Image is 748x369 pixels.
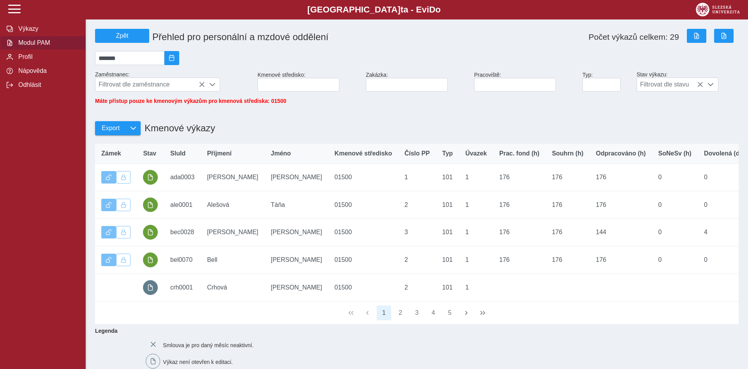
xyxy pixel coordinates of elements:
[201,246,265,274] td: Bell
[170,150,185,157] span: SluId
[164,219,201,246] td: bec0028
[493,219,546,246] td: 176
[95,98,286,104] span: Máte přístup pouze ke kmenovým výkazům pro kmenová střediska: 01500
[102,125,120,132] span: Export
[23,5,725,15] b: [GEOGRAPHIC_DATA] a - Evi
[328,219,399,246] td: 01500
[201,164,265,191] td: [PERSON_NAME]
[409,305,424,320] button: 3
[652,219,698,246] td: 0
[459,219,493,246] td: 1
[546,191,590,219] td: 176
[546,219,590,246] td: 176
[590,219,652,246] td: 144
[328,274,399,301] td: 01500
[698,164,748,191] td: 0
[590,191,652,219] td: 176
[398,274,436,301] td: 2
[116,226,131,238] button: Uzamknout lze pouze výkaz, který je podepsán a schválen.
[398,164,436,191] td: 1
[658,150,692,157] span: SoNeSv (h)
[16,67,79,74] span: Nápověda
[499,150,540,157] span: Prac. fond (h)
[164,51,179,65] button: 2025/09
[698,246,748,274] td: 0
[471,69,579,95] div: Pracoviště:
[201,219,265,246] td: [PERSON_NAME]
[265,246,328,274] td: [PERSON_NAME]
[149,28,474,46] h1: Přehled pro personální a mzdové oddělení
[328,246,399,274] td: 01500
[393,305,408,320] button: 2
[16,53,79,60] span: Profil
[590,164,652,191] td: 176
[398,219,436,246] td: 3
[92,325,736,337] b: Legenda
[698,191,748,219] td: 0
[95,29,149,43] button: Zpět
[265,274,328,301] td: [PERSON_NAME]
[141,119,215,138] h1: Kmenové výkazy
[254,69,363,95] div: Kmenové středisko:
[404,150,430,157] span: Číslo PP
[589,32,679,42] span: Počet výkazů celkem: 29
[201,274,265,301] td: Crhová
[16,39,79,46] span: Modul PAM
[436,246,459,274] td: 101
[546,246,590,274] td: 176
[164,274,201,301] td: crh0001
[143,280,158,295] button: prázdný
[95,121,126,135] button: Export
[459,246,493,274] td: 1
[633,68,742,95] div: Stav výkazu:
[552,150,584,157] span: Souhrn (h)
[443,305,457,320] button: 5
[546,164,590,191] td: 176
[704,150,742,157] span: Dovolená (d)
[398,191,436,219] td: 2
[101,150,121,157] span: Zámek
[652,164,698,191] td: 0
[714,29,734,43] button: Export do PDF
[398,246,436,274] td: 2
[163,359,233,365] span: Výkaz není otevřen k editaci.
[426,305,441,320] button: 4
[16,25,79,32] span: Výkazy
[637,78,703,91] span: Filtrovat dle stavu
[698,219,748,246] td: 4
[116,171,131,184] button: Uzamknout lze pouze výkaz, který je podepsán a schválen.
[143,150,156,157] span: Stav
[436,164,459,191] td: 101
[143,225,158,240] button: podepsáno
[442,150,453,157] span: Typ
[493,246,546,274] td: 176
[271,150,291,157] span: Jméno
[95,78,205,91] span: Filtrovat dle zaměstnance
[696,3,740,16] img: logo_web_su.png
[207,150,231,157] span: Příjmení
[101,171,116,184] button: Výkaz je odemčen.
[99,32,146,39] span: Zpět
[377,305,392,320] button: 1
[429,5,435,14] span: D
[328,191,399,219] td: 01500
[335,150,392,157] span: Kmenové středisko
[265,164,328,191] td: [PERSON_NAME]
[164,246,201,274] td: bel0070
[459,274,493,301] td: 1
[163,342,254,348] span: Smlouva je pro daný měsíc neaktivní.
[92,68,254,95] div: Zaměstnanec:
[400,5,403,14] span: t
[363,69,471,95] div: Zakázka:
[164,191,201,219] td: ale0001
[436,274,459,301] td: 101
[265,191,328,219] td: Táňa
[590,246,652,274] td: 176
[652,246,698,274] td: 0
[101,226,116,238] button: Výkaz je odemčen.
[101,254,116,266] button: Výkaz je odemčen.
[143,252,158,267] button: podepsáno
[116,254,131,266] button: Uzamknout lze pouze výkaz, který je podepsán a schválen.
[201,191,265,219] td: Alešová
[596,150,646,157] span: Odpracováno (h)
